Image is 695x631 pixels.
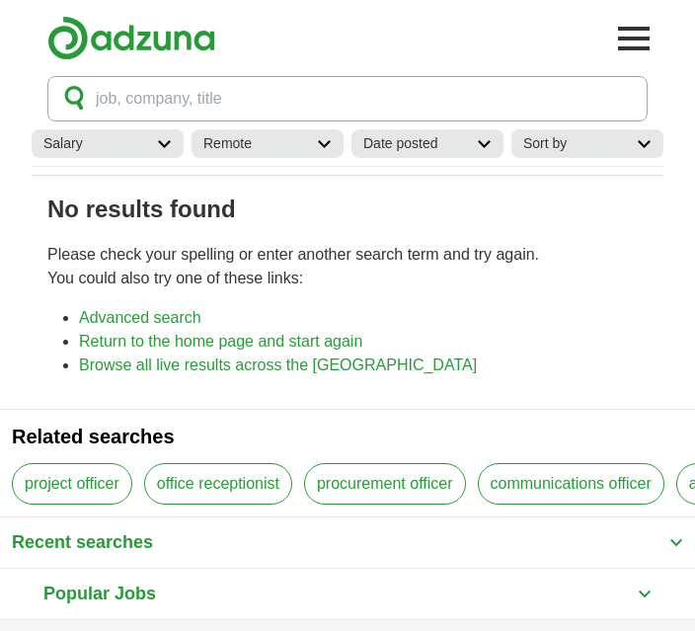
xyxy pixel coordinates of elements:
[12,463,132,505] a: project officer
[79,333,362,350] a: Return to the home page and start again
[43,581,156,607] span: Popular Jobs
[304,463,466,505] a: procurement officer
[47,16,215,60] img: Adzuna logo
[12,529,153,556] span: Recent searches
[523,133,629,154] h2: Sort by
[47,76,648,121] button: job, company, title
[363,133,469,154] h2: Date posted
[79,356,477,373] a: Browse all live results across the [GEOGRAPHIC_DATA]
[511,129,663,158] a: Sort by
[32,129,184,158] a: Salary
[638,590,652,598] img: toggle icon
[192,129,344,158] a: Remote
[47,243,648,290] p: Please check your spelling or enter another search term and try again. You could also try one of ...
[144,463,292,505] a: office receptionist
[612,17,656,60] button: Toggle main navigation menu
[47,192,648,227] h1: No results found
[203,133,309,154] h2: Remote
[79,309,201,326] a: Advanced search
[478,463,664,505] a: communications officer
[669,538,683,547] img: toggle icon
[43,133,149,154] h2: Salary
[96,87,222,111] span: job, company, title
[351,129,503,158] a: Date posted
